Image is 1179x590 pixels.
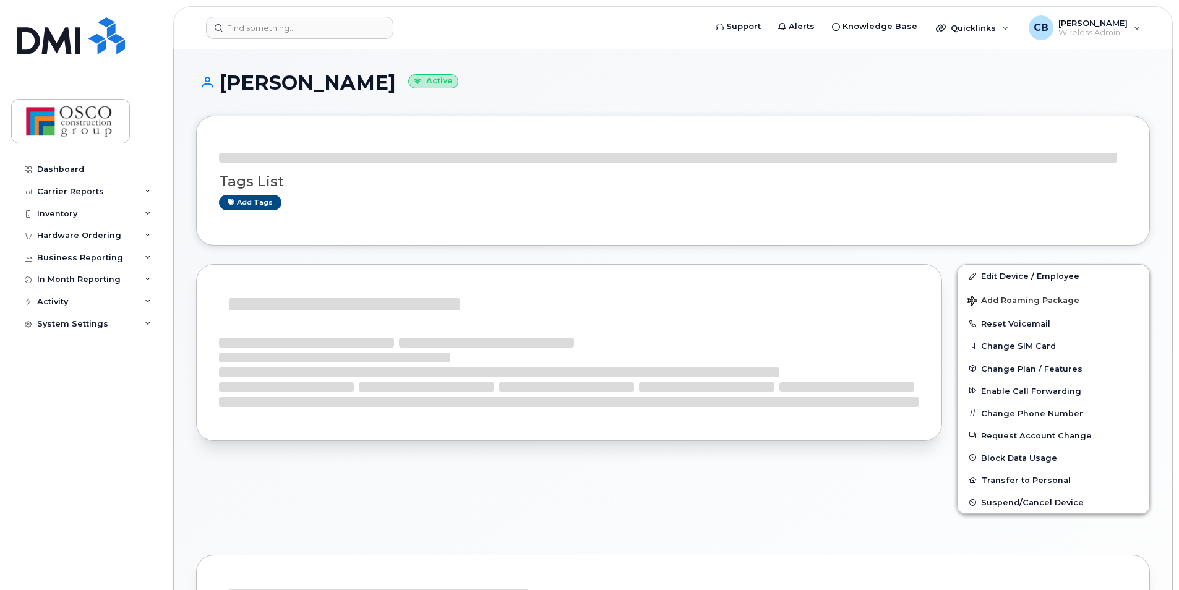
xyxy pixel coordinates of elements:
a: Edit Device / Employee [958,265,1149,287]
button: Transfer to Personal [958,469,1149,491]
button: Enable Call Forwarding [958,380,1149,402]
span: Enable Call Forwarding [981,386,1081,395]
button: Change Plan / Features [958,357,1149,380]
a: Add tags [219,195,281,210]
span: Suspend/Cancel Device [981,498,1084,507]
h3: Tags List [219,174,1127,189]
span: Change Plan / Features [981,364,1083,373]
button: Request Account Change [958,424,1149,447]
button: Suspend/Cancel Device [958,491,1149,513]
button: Reset Voicemail [958,312,1149,335]
button: Block Data Usage [958,447,1149,469]
button: Add Roaming Package [958,287,1149,312]
span: Add Roaming Package [967,296,1079,307]
h1: [PERSON_NAME] [196,72,1150,93]
small: Active [408,74,458,88]
button: Change Phone Number [958,402,1149,424]
button: Change SIM Card [958,335,1149,357]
